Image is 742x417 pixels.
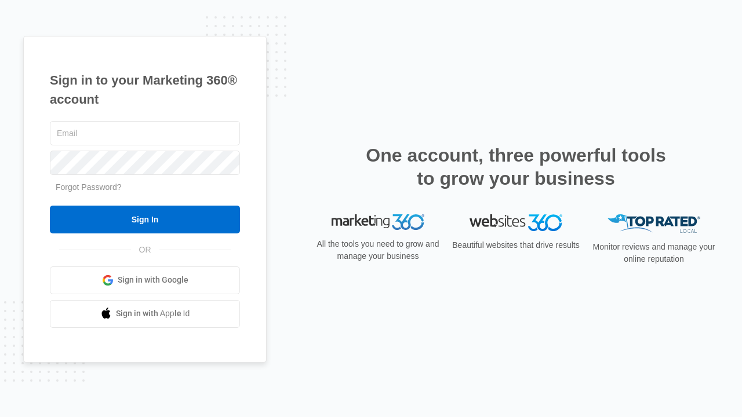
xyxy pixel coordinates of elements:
[50,300,240,328] a: Sign in with Apple Id
[50,206,240,233] input: Sign In
[589,241,719,265] p: Monitor reviews and manage your online reputation
[470,214,562,231] img: Websites 360
[608,214,700,233] img: Top Rated Local
[50,266,240,294] a: Sign in with Google
[50,121,240,145] input: Email
[451,239,581,251] p: Beautiful websites that drive results
[362,144,670,190] h2: One account, three powerful tools to grow your business
[56,182,122,192] a: Forgot Password?
[313,238,443,262] p: All the tools you need to grow and manage your business
[332,214,424,231] img: Marketing 360
[116,308,190,320] span: Sign in with Apple Id
[50,71,240,109] h1: Sign in to your Marketing 360® account
[131,244,159,256] span: OR
[118,274,188,286] span: Sign in with Google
